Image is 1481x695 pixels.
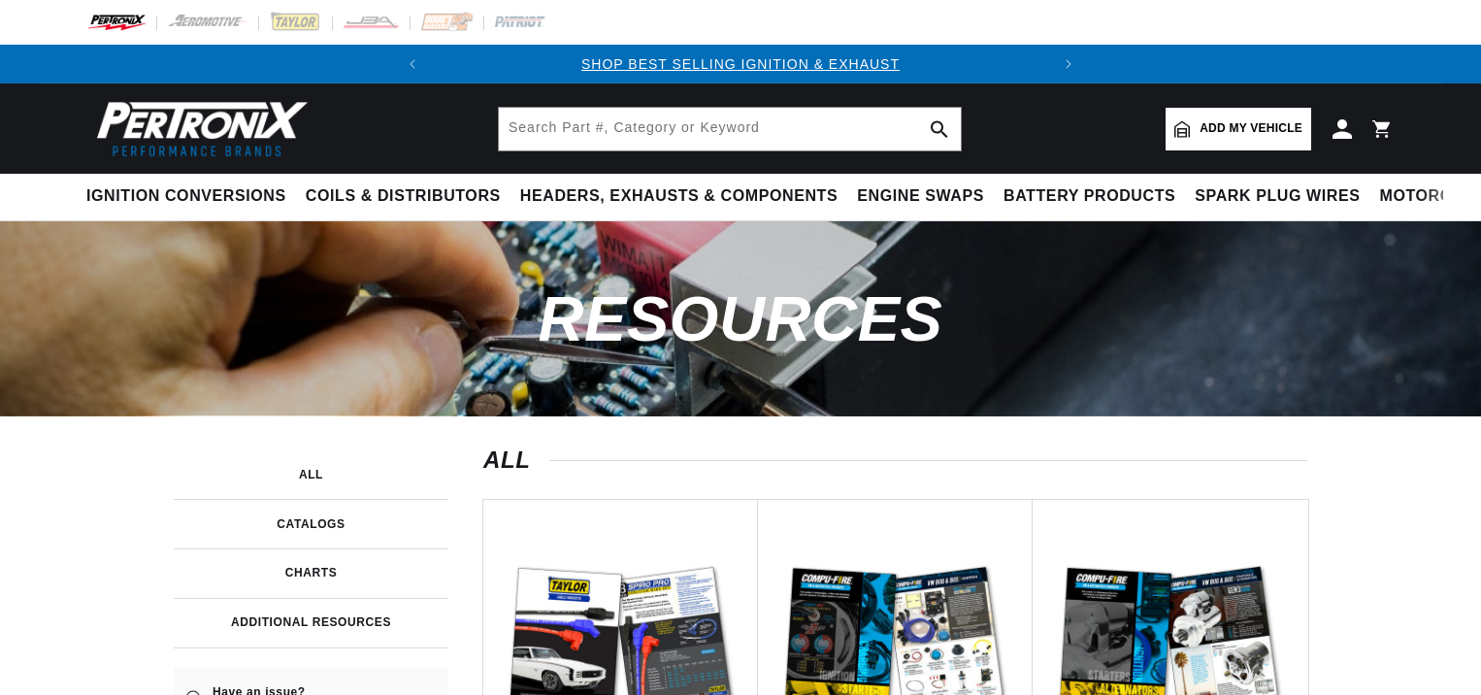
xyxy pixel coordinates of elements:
slideshow-component: Translation missing: en.sections.announcements.announcement_bar [38,45,1443,83]
span: Spark Plug Wires [1195,186,1360,207]
span: Headers, Exhausts & Components [520,186,838,207]
summary: Battery Products [994,174,1185,219]
button: search button [918,108,961,150]
a: SHOP BEST SELLING IGNITION & EXHAUST [581,56,900,72]
span: Battery Products [1004,186,1175,207]
summary: Headers, Exhausts & Components [510,174,847,219]
summary: Engine Swaps [847,174,994,219]
button: Translation missing: en.sections.announcements.previous_announcement [393,45,432,83]
img: Pertronix [86,95,310,162]
span: Engine Swaps [857,186,984,207]
summary: Spark Plug Wires [1185,174,1369,219]
div: Announcement [432,53,1049,75]
h2: All [483,450,1307,470]
span: Ignition Conversions [86,186,286,207]
span: Resources [538,283,942,354]
button: Translation missing: en.sections.announcements.next_announcement [1049,45,1088,83]
span: Add my vehicle [1200,119,1302,138]
a: Add my vehicle [1166,108,1311,150]
span: Coils & Distributors [306,186,501,207]
input: Search Part #, Category or Keyword [499,108,961,150]
summary: Ignition Conversions [86,174,296,219]
div: 1 of 2 [432,53,1049,75]
summary: Coils & Distributors [296,174,510,219]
